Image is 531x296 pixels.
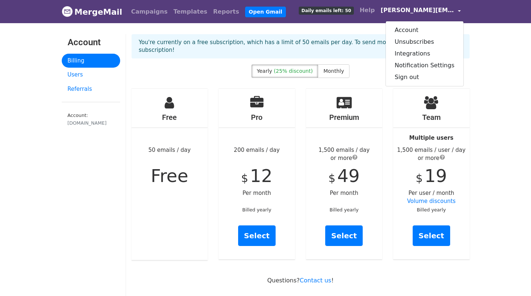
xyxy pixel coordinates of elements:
a: Integrations [386,48,463,60]
a: MergeMail [62,4,122,19]
a: Billing [62,54,120,68]
div: 1,500 emails / day or more [306,146,383,163]
a: Users [62,68,120,82]
span: Free [151,165,188,186]
span: 19 [424,165,447,186]
a: Reports [210,4,242,19]
img: MergeMail logo [62,6,73,17]
a: Templates [171,4,210,19]
small: Account: [68,113,114,126]
span: $ [241,172,248,185]
div: 200 emails / day Per month [219,89,295,259]
a: Volume discounts [407,198,456,204]
a: [PERSON_NAME][EMAIL_ADDRESS][DOMAIN_NAME] [378,3,464,20]
small: Billed yearly [417,207,446,213]
div: [DOMAIN_NAME] [68,120,114,126]
small: Billed yearly [330,207,359,213]
h3: Account [68,37,114,48]
span: (25% discount) [274,68,313,74]
p: Questions? ! [132,277,470,284]
a: Contact us [300,277,331,284]
small: Billed yearly [242,207,271,213]
iframe: Chat Widget [494,261,531,296]
span: Monthly [323,68,344,74]
span: $ [416,172,423,185]
a: Notification Settings [386,60,463,71]
a: Select [413,225,450,246]
a: Sign out [386,71,463,83]
a: Help [357,3,378,18]
div: [PERSON_NAME][EMAIL_ADDRESS][DOMAIN_NAME] [385,21,464,86]
a: Daily emails left: 50 [296,3,356,18]
h4: Pro [219,113,295,122]
span: Yearly [257,68,272,74]
a: Select [238,225,276,246]
div: 1,500 emails / user / day or more [393,146,470,163]
span: 49 [337,165,360,186]
a: Campaigns [128,4,171,19]
a: Select [325,225,363,246]
a: Account [386,24,463,36]
a: Referrals [62,82,120,96]
a: Open Gmail [245,7,286,17]
span: $ [329,172,336,185]
span: [PERSON_NAME][EMAIL_ADDRESS][DOMAIN_NAME] [381,6,454,15]
a: Unsubscribes [386,36,463,48]
div: 50 emails / day [132,89,208,260]
p: You're currently on a free subscription, which has a limit of 50 emails per day. To send more ema... [139,39,462,54]
h4: Premium [306,113,383,122]
span: 12 [250,165,272,186]
div: Per user / month [393,89,470,259]
h4: Team [393,113,470,122]
div: Per month [306,89,383,259]
strong: Multiple users [409,135,453,141]
span: Daily emails left: 50 [299,7,354,15]
h4: Free [132,113,208,122]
